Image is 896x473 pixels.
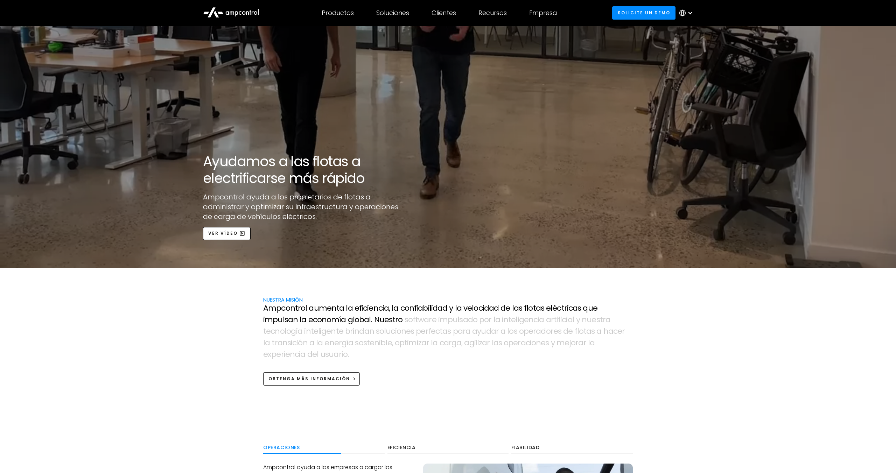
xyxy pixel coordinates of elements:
a: Solicite un demo [612,6,675,19]
div: Clientes [432,9,456,17]
div: Recursos [478,9,507,17]
div: Soluciones [376,9,409,17]
div: Productos [322,9,354,17]
div: Empresa [529,9,557,17]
